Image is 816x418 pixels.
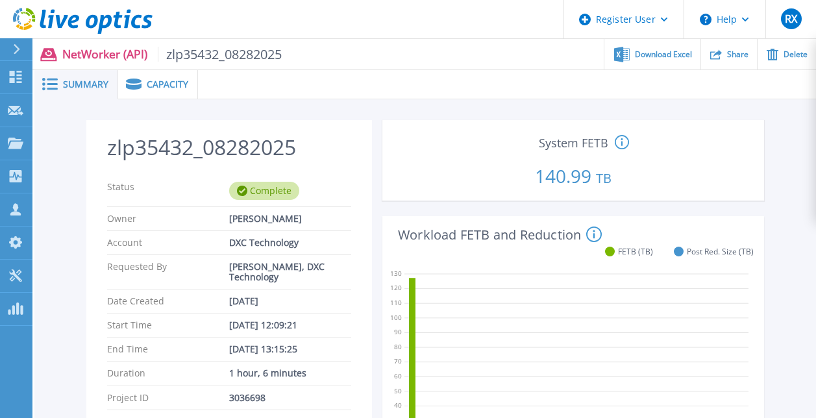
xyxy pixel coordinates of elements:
[635,51,692,58] span: Download Excel
[107,296,229,306] p: Date Created
[398,227,602,242] h4: Workload FETB and Reduction
[394,386,402,395] text: 50
[596,169,612,187] span: TB
[229,320,351,330] div: [DATE] 12:09:21
[147,80,188,89] span: Capacity
[107,262,229,282] p: Requested By
[229,182,299,200] div: Complete
[229,238,351,248] div: DXC Technology
[618,247,653,256] span: FETB (TB)
[107,136,351,160] h2: zlp35432_08282025
[394,342,402,351] text: 80
[158,47,282,62] span: zlp35432_08282025
[390,269,402,278] text: 130
[107,344,229,354] p: End Time
[107,393,229,403] p: Project ID
[229,393,351,403] div: 3036698
[107,320,229,330] p: Start Time
[107,368,229,378] p: Duration
[388,151,759,195] p: 140.99
[687,247,754,256] span: Post Red. Size (TB)
[107,182,229,200] p: Status
[784,51,808,58] span: Delete
[107,214,229,224] p: Owner
[229,296,351,306] div: [DATE]
[229,214,351,224] div: [PERSON_NAME]
[539,137,608,149] span: System FETB
[62,47,282,62] p: NetWorker (API)
[394,328,402,337] text: 90
[229,368,351,378] div: 1 hour, 6 minutes
[390,284,402,293] text: 120
[390,313,402,322] text: 100
[394,357,402,366] text: 70
[107,238,229,248] p: Account
[229,262,351,282] div: [PERSON_NAME], DXC Technology
[727,51,748,58] span: Share
[394,401,402,410] text: 40
[229,344,351,354] div: [DATE] 13:15:25
[63,80,108,89] span: Summary
[390,298,402,307] text: 110
[394,371,402,380] text: 60
[785,14,797,24] span: RX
